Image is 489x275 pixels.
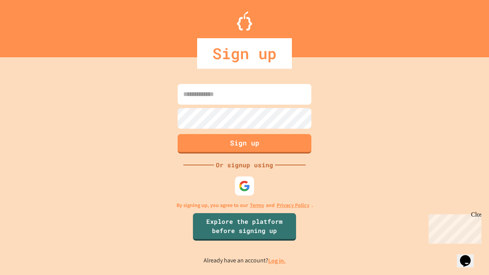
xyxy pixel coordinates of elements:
[3,3,53,49] div: Chat with us now!Close
[239,180,250,192] img: google-icon.svg
[204,256,286,265] p: Already have an account?
[250,201,264,209] a: Terms
[176,201,313,209] p: By signing up, you agree to our and .
[214,160,275,170] div: Or signup using
[197,38,292,69] div: Sign up
[237,11,252,31] img: Logo.svg
[178,134,311,154] button: Sign up
[426,211,481,244] iframe: chat widget
[277,201,309,209] a: Privacy Policy
[193,213,296,241] a: Explore the platform before signing up
[268,257,286,265] a: Log in.
[457,244,481,267] iframe: chat widget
